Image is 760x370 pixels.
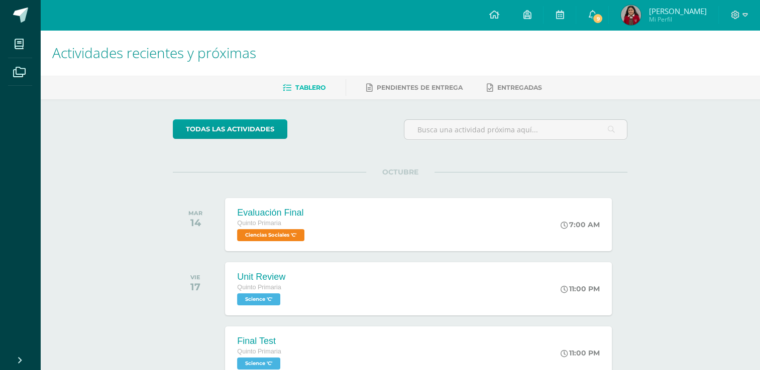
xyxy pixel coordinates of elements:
[592,13,603,24] span: 9
[487,80,542,96] a: Entregadas
[188,217,202,229] div: 14
[237,293,280,305] span: Science 'C'
[648,6,706,16] span: [PERSON_NAME]
[561,348,600,357] div: 11:00 PM
[283,80,325,96] a: Tablero
[237,348,281,355] span: Quinto Primaria
[237,220,281,227] span: Quinto Primaria
[173,119,287,139] a: todas las Actividades
[237,357,280,369] span: Science 'C'
[561,220,600,229] div: 7:00 AM
[377,84,463,91] span: Pendientes de entrega
[237,284,281,291] span: Quinto Primaria
[237,336,283,346] div: Final Test
[561,284,600,293] div: 11:00 PM
[366,80,463,96] a: Pendientes de entrega
[366,167,435,176] span: OCTUBRE
[621,5,641,25] img: 6590be556836b5f118ad91b2a6940da6.png
[188,210,202,217] div: MAR
[237,229,304,241] span: Ciencias Sociales 'C'
[52,43,256,62] span: Actividades recientes y próximas
[237,272,285,282] div: Unit Review
[648,15,706,24] span: Mi Perfil
[190,281,200,293] div: 17
[497,84,542,91] span: Entregadas
[190,274,200,281] div: VIE
[404,120,627,139] input: Busca una actividad próxima aquí...
[237,208,307,218] div: Evaluación Final
[295,84,325,91] span: Tablero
